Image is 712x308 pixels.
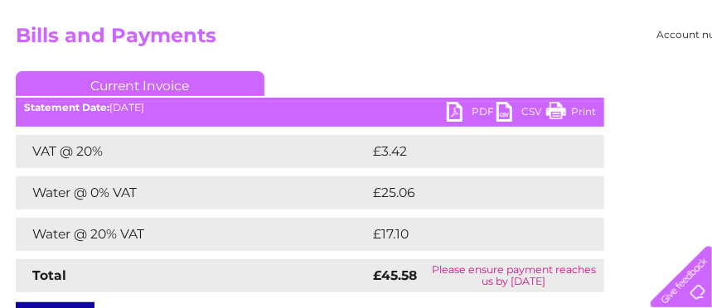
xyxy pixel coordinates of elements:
[568,70,592,83] a: Blog
[420,70,452,83] a: Water
[16,71,264,96] a: Current Invoice
[657,70,696,83] a: Log out
[32,267,66,283] strong: Total
[369,176,571,209] td: £25.06
[424,259,604,292] td: Please ensure payment reaches us by [DATE]
[447,102,496,126] a: PDF
[462,70,498,83] a: Energy
[16,102,604,113] div: [DATE]
[369,135,565,168] td: £3.42
[16,218,369,251] td: Water @ 20% VAT
[16,135,369,168] td: VAT @ 20%
[25,43,109,94] img: logo.png
[369,218,567,251] td: £17.10
[400,8,514,29] a: 0333 014 3131
[24,101,109,113] b: Statement Date:
[16,176,369,209] td: Water @ 0% VAT
[496,102,546,126] a: CSV
[373,267,417,283] strong: £45.58
[546,102,596,126] a: Print
[602,70,642,83] a: Contact
[508,70,558,83] a: Telecoms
